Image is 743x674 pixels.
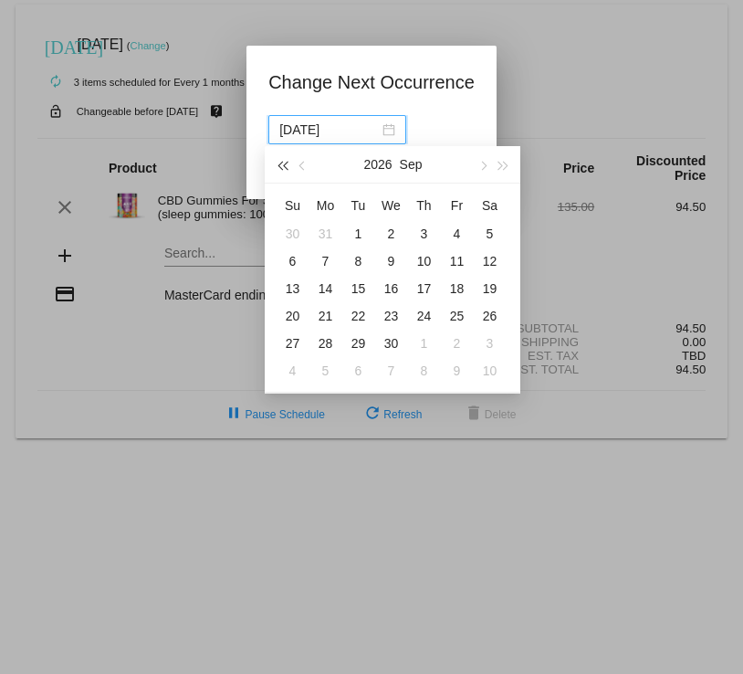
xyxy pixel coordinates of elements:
td: 10/8/2026 [407,357,440,384]
button: Previous month (PageUp) [293,146,313,183]
div: 9 [380,250,402,272]
th: Wed [374,191,407,220]
h1: Change Next Occurrence [268,68,475,97]
div: 1 [413,332,434,354]
div: 1 [347,223,369,245]
div: 18 [445,278,467,300]
td: 9/22/2026 [341,302,374,330]
div: 6 [347,360,369,382]
th: Sat [473,191,506,220]
td: 9/11/2026 [440,247,473,275]
td: 8/30/2026 [276,220,309,247]
td: 9/4/2026 [440,220,473,247]
td: 9/14/2026 [309,275,341,302]
div: 8 [413,360,434,382]
td: 9/12/2026 [473,247,506,275]
button: Next month (PageDown) [473,146,493,183]
div: 2 [380,223,402,245]
td: 9/30/2026 [374,330,407,357]
td: 9/10/2026 [407,247,440,275]
button: Last year (Control + left) [272,146,292,183]
div: 4 [445,223,467,245]
div: 23 [380,305,402,327]
td: 9/6/2026 [276,247,309,275]
td: 9/16/2026 [374,275,407,302]
button: 2026 [363,146,392,183]
div: 14 [314,278,336,300]
td: 9/3/2026 [407,220,440,247]
td: 9/19/2026 [473,275,506,302]
td: 10/4/2026 [276,357,309,384]
div: 16 [380,278,402,300]
div: 11 [445,250,467,272]
div: 26 [478,305,500,327]
td: 10/9/2026 [440,357,473,384]
div: 27 [281,332,303,354]
td: 9/29/2026 [341,330,374,357]
div: 8 [347,250,369,272]
td: 9/21/2026 [309,302,341,330]
td: 9/23/2026 [374,302,407,330]
div: 30 [281,223,303,245]
th: Fri [440,191,473,220]
td: 9/27/2026 [276,330,309,357]
td: 9/2/2026 [374,220,407,247]
div: 13 [281,278,303,300]
div: 31 [314,223,336,245]
div: 25 [445,305,467,327]
td: 9/20/2026 [276,302,309,330]
div: 7 [380,360,402,382]
div: 10 [478,360,500,382]
td: 9/18/2026 [440,275,473,302]
div: 5 [314,360,336,382]
div: 12 [478,250,500,272]
td: 9/1/2026 [341,220,374,247]
td: 9/26/2026 [473,302,506,330]
td: 9/17/2026 [407,275,440,302]
div: 30 [380,332,402,354]
div: 24 [413,305,434,327]
th: Thu [407,191,440,220]
div: 20 [281,305,303,327]
button: Sep [400,146,423,183]
td: 10/5/2026 [309,357,341,384]
td: 10/2/2026 [440,330,473,357]
th: Sun [276,191,309,220]
div: 15 [347,278,369,300]
input: Select date [279,120,379,140]
th: Tue [341,191,374,220]
div: 19 [478,278,500,300]
td: 10/7/2026 [374,357,407,384]
td: 9/13/2026 [276,275,309,302]
td: 9/5/2026 [473,220,506,247]
div: 29 [347,332,369,354]
th: Mon [309,191,341,220]
td: 9/25/2026 [440,302,473,330]
div: 6 [281,250,303,272]
td: 9/8/2026 [341,247,374,275]
div: 2 [445,332,467,354]
div: 3 [413,223,434,245]
td: 8/31/2026 [309,220,341,247]
td: 10/6/2026 [341,357,374,384]
td: 9/24/2026 [407,302,440,330]
td: 10/10/2026 [473,357,506,384]
div: 28 [314,332,336,354]
div: 10 [413,250,434,272]
div: 9 [445,360,467,382]
td: 9/15/2026 [341,275,374,302]
div: 7 [314,250,336,272]
td: 10/3/2026 [473,330,506,357]
button: Next year (Control + right) [493,146,513,183]
div: 21 [314,305,336,327]
td: 9/7/2026 [309,247,341,275]
td: 9/9/2026 [374,247,407,275]
div: 4 [281,360,303,382]
div: 3 [478,332,500,354]
div: 17 [413,278,434,300]
td: 9/28/2026 [309,330,341,357]
td: 10/1/2026 [407,330,440,357]
div: 5 [478,223,500,245]
div: 22 [347,305,369,327]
